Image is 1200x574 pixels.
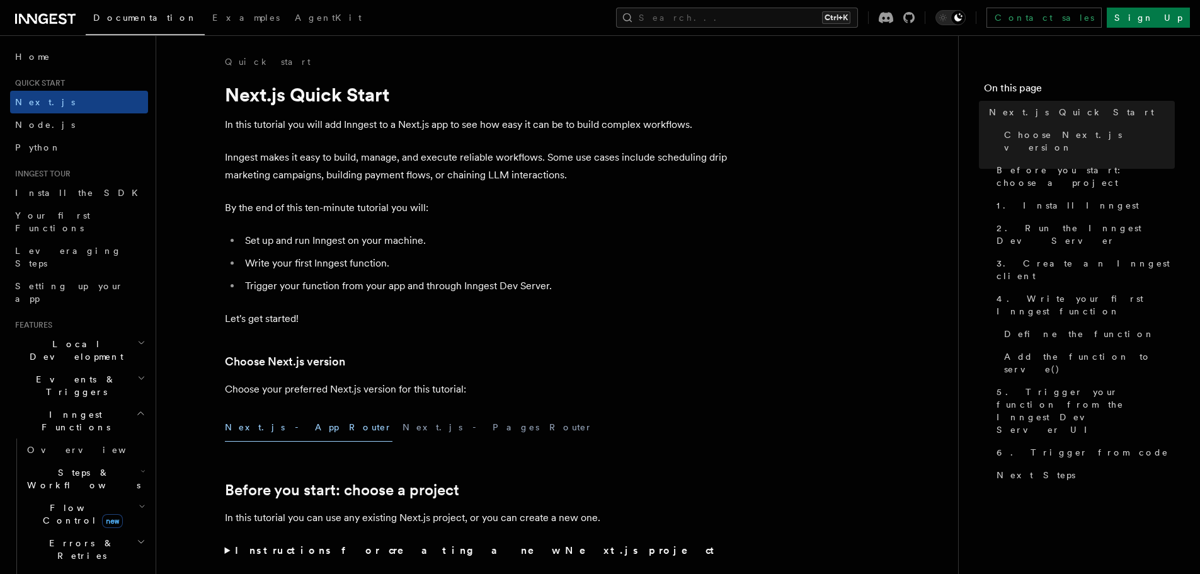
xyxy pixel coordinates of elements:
[10,333,148,368] button: Local Development
[225,55,311,68] a: Quick start
[225,509,729,527] p: In this tutorial you can use any existing Next.js project, or you can create a new one.
[991,441,1175,464] a: 6. Trigger from code
[997,469,1075,481] span: Next Steps
[1004,328,1155,340] span: Define the function
[616,8,858,28] button: Search...Ctrl+K
[991,194,1175,217] a: 1. Install Inngest
[241,277,729,295] li: Trigger your function from your app and through Inngest Dev Server.
[984,101,1175,123] a: Next.js Quick Start
[15,281,123,304] span: Setting up your app
[10,403,148,439] button: Inngest Functions
[997,386,1175,436] span: 5. Trigger your function from the Inngest Dev Server UI
[991,464,1175,486] a: Next Steps
[225,481,459,499] a: Before you start: choose a project
[225,542,729,560] summary: Instructions for creating a new Next.js project
[991,252,1175,287] a: 3. Create an Inngest client
[93,13,197,23] span: Documentation
[15,142,61,152] span: Python
[27,445,157,455] span: Overview
[225,149,729,184] p: Inngest makes it easy to build, manage, and execute reliable workflows. Some use cases include sc...
[997,292,1175,318] span: 4. Write your first Inngest function
[991,159,1175,194] a: Before you start: choose a project
[15,210,90,233] span: Your first Functions
[10,169,71,179] span: Inngest tour
[225,199,729,217] p: By the end of this ten-minute tutorial you will:
[10,78,65,88] span: Quick start
[15,97,75,107] span: Next.js
[991,217,1175,252] a: 2. Run the Inngest Dev Server
[225,413,392,442] button: Next.js - App Router
[22,502,139,527] span: Flow Control
[22,537,137,562] span: Errors & Retries
[225,381,729,398] p: Choose your preferred Next.js version for this tutorial:
[22,497,148,532] button: Flow Controlnew
[10,373,137,398] span: Events & Triggers
[989,106,1154,118] span: Next.js Quick Start
[1004,129,1175,154] span: Choose Next.js version
[205,4,287,34] a: Examples
[10,338,137,363] span: Local Development
[10,408,136,433] span: Inngest Functions
[10,113,148,136] a: Node.js
[997,199,1139,212] span: 1. Install Inngest
[225,310,729,328] p: Let's get started!
[22,439,148,461] a: Overview
[1004,350,1175,376] span: Add the function to serve()
[991,287,1175,323] a: 4. Write your first Inngest function
[935,10,966,25] button: Toggle dark mode
[22,466,140,491] span: Steps & Workflows
[10,181,148,204] a: Install the SDK
[997,446,1169,459] span: 6. Trigger from code
[225,353,345,370] a: Choose Next.js version
[999,345,1175,381] a: Add the function to serve()
[22,532,148,567] button: Errors & Retries
[235,544,719,556] strong: Instructions for creating a new Next.js project
[102,514,123,528] span: new
[15,120,75,130] span: Node.js
[225,116,729,134] p: In this tutorial you will add Inngest to a Next.js app to see how easy it can be to build complex...
[822,11,850,24] kbd: Ctrl+K
[997,222,1175,247] span: 2. Run the Inngest Dev Server
[986,8,1102,28] a: Contact sales
[997,257,1175,282] span: 3. Create an Inngest client
[997,164,1175,189] span: Before you start: choose a project
[999,123,1175,159] a: Choose Next.js version
[10,91,148,113] a: Next.js
[10,275,148,310] a: Setting up your app
[10,320,52,330] span: Features
[10,239,148,275] a: Leveraging Steps
[10,368,148,403] button: Events & Triggers
[22,461,148,497] button: Steps & Workflows
[15,246,122,268] span: Leveraging Steps
[10,45,148,68] a: Home
[241,232,729,250] li: Set up and run Inngest on your machine.
[984,81,1175,101] h4: On this page
[295,13,362,23] span: AgentKit
[403,413,593,442] button: Next.js - Pages Router
[1107,8,1190,28] a: Sign Up
[212,13,280,23] span: Examples
[15,188,146,198] span: Install the SDK
[225,83,729,106] h1: Next.js Quick Start
[287,4,369,34] a: AgentKit
[10,136,148,159] a: Python
[999,323,1175,345] a: Define the function
[86,4,205,35] a: Documentation
[15,50,50,63] span: Home
[10,204,148,239] a: Your first Functions
[241,255,729,272] li: Write your first Inngest function.
[991,381,1175,441] a: 5. Trigger your function from the Inngest Dev Server UI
